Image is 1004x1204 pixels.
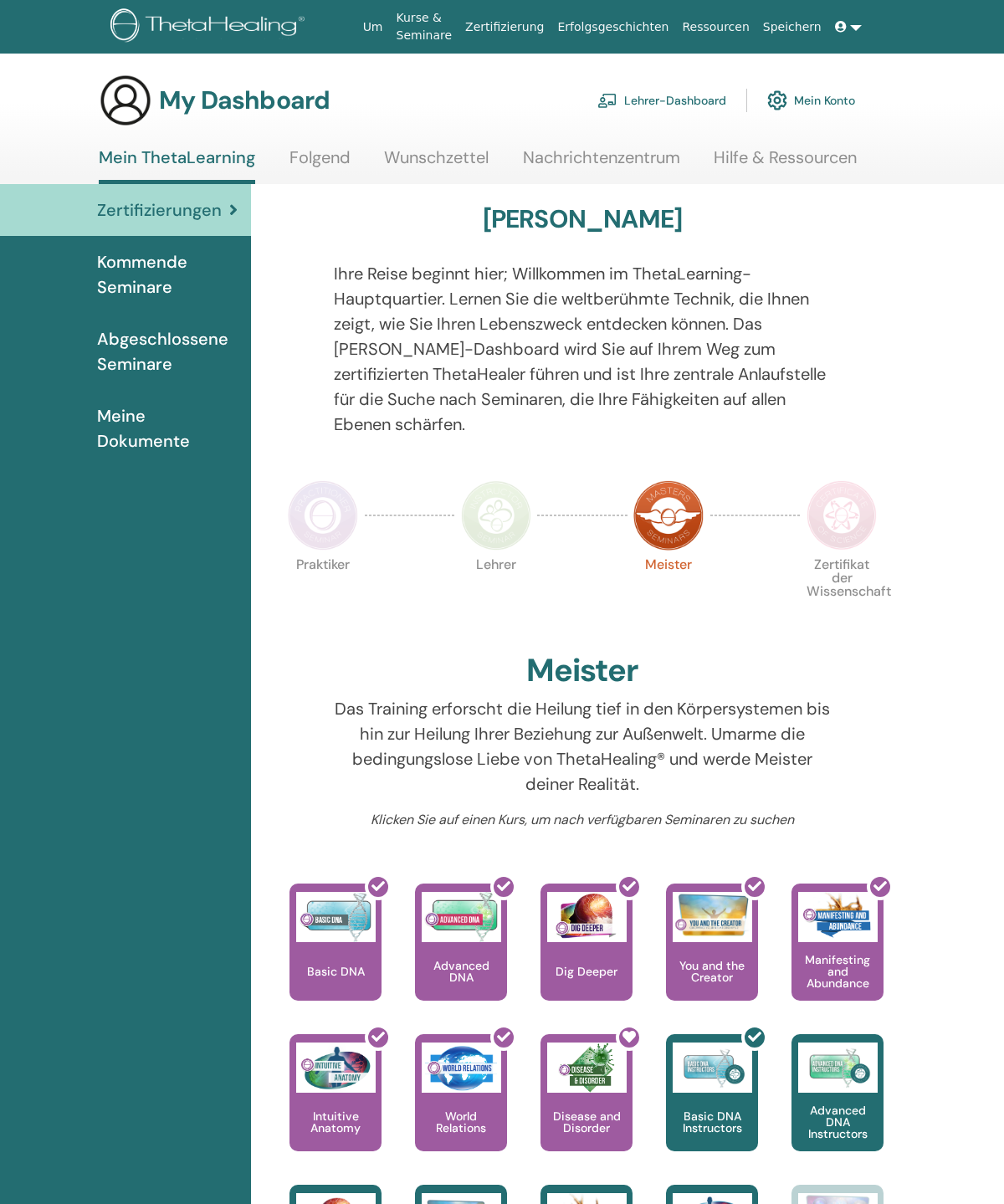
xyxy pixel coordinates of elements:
[334,810,832,830] p: Klicken Sie auf einen Kurs, um nach verfügbaren Seminaren zu suchen
[110,8,310,46] img: logo.png
[461,480,531,551] img: Instructor
[791,1034,884,1185] a: Advanced DNA Instructors Advanced DNA Instructors
[296,1043,376,1093] img: Intuitive Anatomy
[289,1110,382,1134] p: Intuitive Anatomy
[97,249,238,300] span: Kommende Seminare
[756,12,828,43] a: Speichern
[633,558,704,628] p: Meister
[289,1034,382,1185] a: Intuitive Anatomy Intuitive Anatomy
[334,261,832,437] p: Ihre Reise beginnt hier; Willkommen im ThetaLearning-Hauptquartier. Lernen Sie die weltberühmte T...
[289,147,351,180] a: Folgend
[547,892,627,942] img: Dig Deeper
[356,12,390,43] a: Um
[791,954,884,989] p: Manifesting and Abundance
[483,204,683,234] h3: [PERSON_NAME]
[666,1034,758,1185] a: Basic DNA Instructors Basic DNA Instructors
[458,12,551,43] a: Zertifizierung
[461,558,531,628] p: Lehrer
[97,326,238,377] span: Abgeschlossene Seminare
[159,85,330,115] h3: My Dashboard
[666,884,758,1034] a: You and the Creator You and the Creator
[807,558,877,628] p: Zertifikat der Wissenschaft
[549,966,624,977] p: Dig Deeper
[415,884,507,1034] a: Advanced DNA Advanced DNA
[99,74,152,127] img: generic-user-icon.jpg
[97,197,222,223] span: Zertifizierungen
[666,960,758,983] p: You and the Creator
[547,1043,627,1093] img: Disease and Disorder
[97,403,238,453] span: Meine Dokumente
[289,884,382,1034] a: Basic DNA Basic DNA
[791,884,884,1034] a: Manifesting and Abundance Manifesting and Abundance
[288,480,358,551] img: Practitioner
[798,892,878,942] img: Manifesting and Abundance
[540,884,633,1034] a: Dig Deeper Dig Deeper
[540,1110,633,1134] p: Disease and Disorder
[288,558,358,628] p: Praktiker
[767,82,855,119] a: Mein Konto
[597,82,726,119] a: Lehrer-Dashboard
[415,1110,507,1134] p: World Relations
[675,12,756,43] a: Ressourcen
[551,12,675,43] a: Erfolgsgeschichten
[99,147,255,184] a: Mein ThetaLearning
[791,1104,884,1140] p: Advanced DNA Instructors
[666,1110,758,1134] p: Basic DNA Instructors
[673,1043,752,1093] img: Basic DNA Instructors
[526,652,638,690] h2: Meister
[422,892,501,942] img: Advanced DNA
[633,480,704,551] img: Master
[390,3,459,51] a: Kurse & Seminare
[296,892,376,942] img: Basic DNA
[415,960,507,983] p: Advanced DNA
[807,480,877,551] img: Certificate of Science
[798,1043,878,1093] img: Advanced DNA Instructors
[422,1043,501,1093] img: World Relations
[384,147,489,180] a: Wunschzettel
[523,147,680,180] a: Nachrichtenzentrum
[334,696,832,797] p: Das Training erforscht die Heilung tief in den Körpersystemen bis hin zur Heilung Ihrer Beziehung...
[673,892,752,938] img: You and the Creator
[714,147,857,180] a: Hilfe & Ressourcen
[597,93,617,108] img: chalkboard-teacher.svg
[540,1034,633,1185] a: Disease and Disorder Disease and Disorder
[415,1034,507,1185] a: World Relations World Relations
[767,86,787,115] img: cog.svg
